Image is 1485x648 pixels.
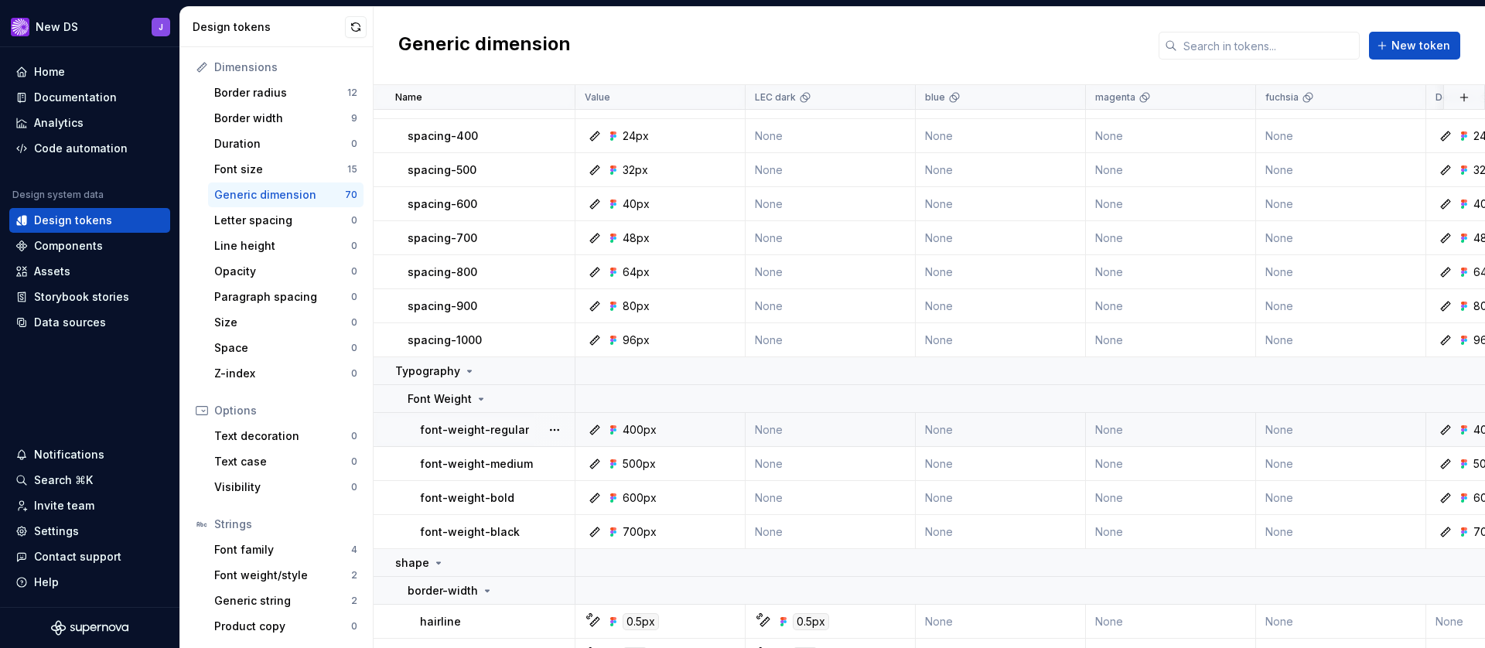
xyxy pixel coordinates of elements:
[214,187,345,203] div: Generic dimension
[420,490,514,506] p: font-weight-bold
[9,468,170,493] button: Search ⌘K
[12,189,104,201] div: Design system data
[208,424,364,448] a: Text decoration0
[208,588,364,613] a: Generic string2
[916,119,1086,153] td: None
[208,310,364,335] a: Size0
[420,524,520,540] p: font-weight-black
[1256,447,1426,481] td: None
[1256,255,1426,289] td: None
[623,128,649,144] div: 24px
[34,447,104,462] div: Notifications
[1265,91,1299,104] p: fuchsia
[916,221,1086,255] td: None
[585,91,610,104] p: Value
[214,568,351,583] div: Font weight/style
[9,544,170,569] button: Contact support
[351,595,357,607] div: 2
[1086,515,1256,549] td: None
[214,593,351,609] div: Generic string
[623,298,650,314] div: 80px
[1086,153,1256,187] td: None
[1256,119,1426,153] td: None
[34,575,59,590] div: Help
[1086,187,1256,221] td: None
[1256,515,1426,549] td: None
[351,112,357,124] div: 9
[420,422,529,438] p: font-weight-regular
[1177,32,1360,60] input: Search in tokens...
[34,115,84,131] div: Analytics
[34,213,112,228] div: Design tokens
[623,456,656,472] div: 500px
[746,447,916,481] td: None
[208,449,364,474] a: Text case0
[1086,255,1256,289] td: None
[9,259,170,284] a: Assets
[214,517,357,532] div: Strings
[3,10,176,43] button: New DSJ
[351,544,357,556] div: 4
[1086,119,1256,153] td: None
[34,549,121,564] div: Contact support
[9,310,170,335] a: Data sources
[214,238,351,254] div: Line height
[408,128,478,144] p: spacing-400
[1391,38,1450,53] span: New token
[1256,605,1426,639] td: None
[916,447,1086,481] td: None
[36,19,78,35] div: New DS
[34,472,93,488] div: Search ⌘K
[351,569,357,581] div: 2
[214,454,351,469] div: Text case
[623,333,650,348] div: 96px
[1086,447,1256,481] td: None
[351,316,357,329] div: 0
[208,80,364,105] a: Border radius12
[34,90,117,105] div: Documentation
[623,490,657,506] div: 600px
[159,21,163,33] div: J
[1086,605,1256,639] td: None
[408,333,482,348] p: spacing-1000
[623,422,657,438] div: 400px
[208,106,364,131] a: Border width9
[746,153,916,187] td: None
[214,619,351,634] div: Product copy
[214,428,351,444] div: Text decoration
[793,613,829,630] div: 0.5px
[1086,323,1256,357] td: None
[51,620,128,636] a: Supernova Logo
[208,259,364,284] a: Opacity0
[34,264,70,279] div: Assets
[9,570,170,595] button: Help
[916,187,1086,221] td: None
[420,456,533,472] p: font-weight-medium
[408,391,472,407] p: Font Weight
[208,131,364,156] a: Duration0
[746,481,916,515] td: None
[214,264,351,279] div: Opacity
[9,60,170,84] a: Home
[9,111,170,135] a: Analytics
[351,265,357,278] div: 0
[214,136,351,152] div: Duration
[34,524,79,539] div: Settings
[351,367,357,380] div: 0
[398,32,571,60] h2: Generic dimension
[408,264,477,280] p: spacing-800
[623,196,650,212] div: 40px
[925,91,945,104] p: blue
[9,442,170,467] button: Notifications
[351,481,357,493] div: 0
[11,18,29,36] img: ea0f8e8f-8665-44dd-b89f-33495d2eb5f1.png
[351,138,357,150] div: 0
[214,60,357,75] div: Dimensions
[395,91,422,104] p: Name
[214,340,351,356] div: Space
[1256,221,1426,255] td: None
[1256,413,1426,447] td: None
[9,519,170,544] a: Settings
[351,342,357,354] div: 0
[34,238,103,254] div: Components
